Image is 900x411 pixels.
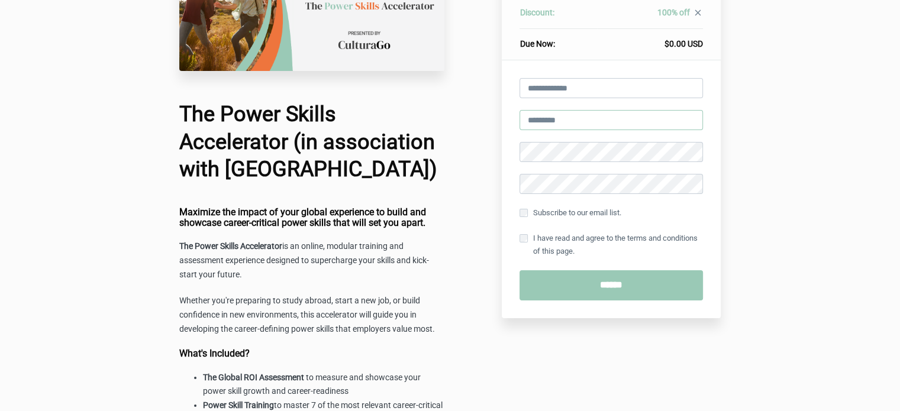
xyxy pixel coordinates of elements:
input: Subscribe to our email list. [520,209,528,217]
input: I have read and agree to the terms and conditions of this page. [520,234,528,242]
th: Due Now: [520,29,596,50]
strong: Power Skill Training [203,400,274,410]
label: Subscribe to our email list. [520,206,621,219]
label: I have read and agree to the terms and conditions of this page. [520,232,703,258]
span: 100% off [657,8,690,17]
strong: The Power Skills Accelerator [179,241,282,251]
p: Whether you're preparing to study abroad, start a new job, or build confidence in new environment... [179,294,444,336]
i: close [693,8,703,18]
h1: The Power Skills Accelerator (in association with [GEOGRAPHIC_DATA]) [179,101,444,183]
h4: Maximize the impact of your global experience to build and showcase career-critical power skills ... [179,207,444,228]
strong: The Global ROI Assessment [203,373,304,382]
p: is an online, modular training and assessment experience designed to supercharge your skills and ... [179,240,444,282]
h4: What's Included? [179,348,444,359]
span: $0.00 USD [664,39,703,48]
li: to measure and showcase your power skill growth and career-readiness [203,371,444,399]
th: Discount: [520,7,596,29]
a: close [690,8,703,21]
